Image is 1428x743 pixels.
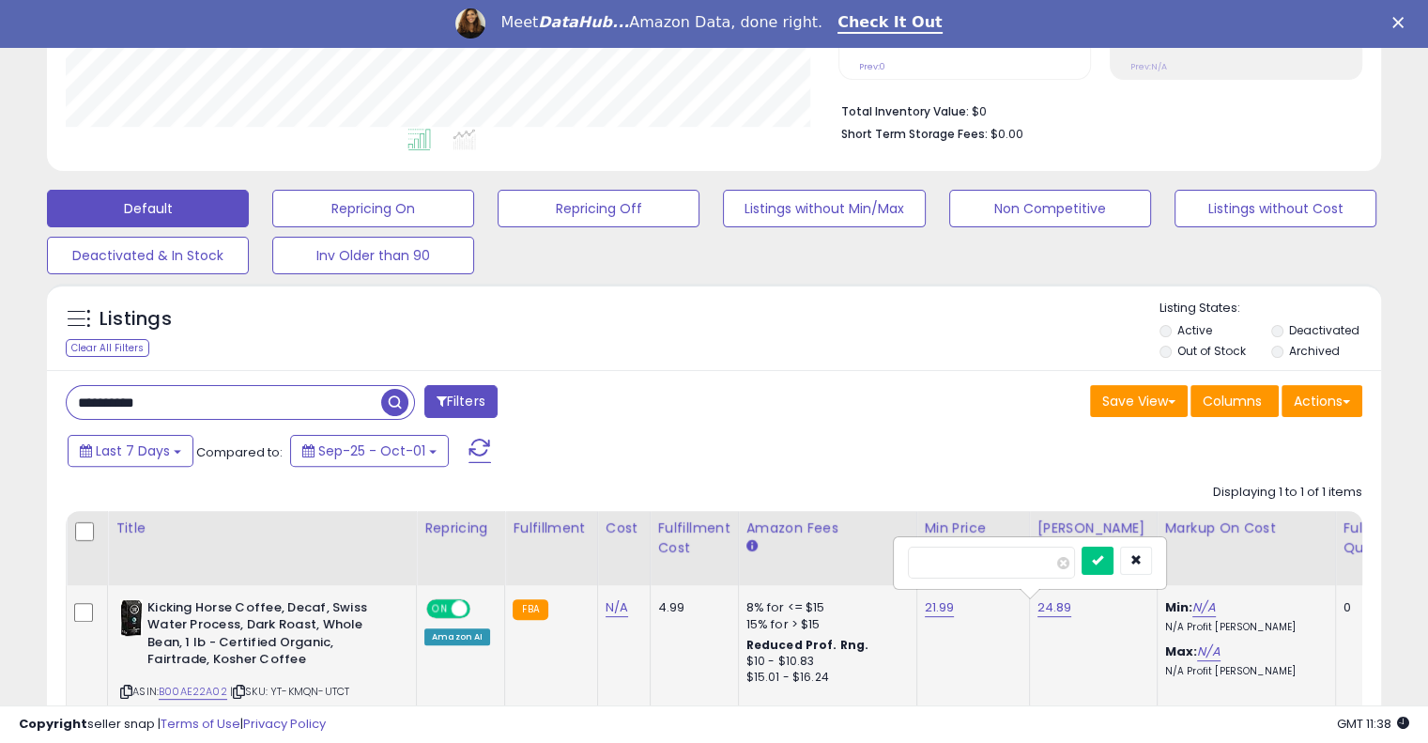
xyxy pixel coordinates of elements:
div: Amazon Fees [746,519,909,538]
strong: Copyright [19,715,87,733]
div: Repricing [424,519,497,538]
b: Total Inventory Value: [841,103,969,119]
span: Sep-25 - Oct-01 [318,441,425,460]
span: ON [428,600,452,616]
b: Reduced Prof. Rng. [746,637,869,653]
a: N/A [1192,598,1215,617]
button: Save View [1090,385,1188,417]
label: Active [1177,322,1212,338]
button: Columns [1190,385,1279,417]
span: Columns [1203,392,1262,410]
label: Archived [1288,343,1339,359]
b: Min: [1165,598,1193,616]
li: $0 [841,99,1348,121]
a: N/A [606,598,628,617]
button: Filters [424,385,498,418]
div: Fulfillable Quantity [1344,519,1408,558]
span: 2025-10-9 11:38 GMT [1337,715,1409,733]
div: $15.01 - $16.24 [746,670,902,686]
button: Sep-25 - Oct-01 [290,435,449,467]
span: OFF [468,600,498,616]
label: Deactivated [1288,322,1359,338]
p: Listing States: [1159,300,1381,317]
span: Last 7 Days [96,441,170,460]
button: Inv Older than 90 [272,237,474,274]
small: Prev: N/A [1130,61,1167,72]
img: Profile image for Georgie [455,8,485,39]
div: Title [115,519,408,538]
p: N/A Profit [PERSON_NAME] [1165,621,1321,634]
div: 8% for <= $15 [746,599,902,616]
button: Actions [1282,385,1362,417]
small: Amazon Fees. [746,538,758,555]
button: Last 7 Days [68,435,193,467]
button: Non Competitive [949,190,1151,227]
div: 15% for > $15 [746,616,902,633]
div: Close [1392,17,1411,28]
label: Out of Stock [1177,343,1246,359]
img: 31HpCvKe0vL._SL40_.jpg [120,599,143,637]
button: Deactivated & In Stock [47,237,249,274]
div: Amazon AI [424,628,490,645]
a: Privacy Policy [243,715,326,733]
a: 24.89 [1037,598,1072,617]
div: Meet Amazon Data, done right. [500,13,822,32]
a: Terms of Use [161,715,240,733]
div: Fulfillment [513,519,589,538]
span: | SKU: YT-KMQN-UTCT [230,684,349,699]
small: FBA [513,599,547,620]
th: The percentage added to the cost of goods (COGS) that forms the calculator for Min & Max prices. [1157,511,1335,585]
b: Kicking Horse Coffee, Decaf, Swiss Water Process, Dark Roast, Whole Bean, 1 lb - Certified Organi... [147,599,376,673]
i: DataHub... [538,13,629,31]
button: Default [47,190,249,227]
div: 4.99 [658,599,724,616]
div: Cost [606,519,642,538]
button: Repricing On [272,190,474,227]
div: Displaying 1 to 1 of 1 items [1213,484,1362,502]
small: Prev: 0 [859,61,885,72]
p: N/A Profit [PERSON_NAME] [1165,665,1321,678]
div: Markup on Cost [1165,519,1328,538]
button: Repricing Off [498,190,699,227]
div: Min Price [925,519,1021,538]
div: [PERSON_NAME] [1037,519,1149,538]
div: $10 - $10.83 [746,654,902,670]
span: $0.00 [990,125,1023,143]
b: Max: [1165,642,1198,660]
div: Fulfillment Cost [658,519,730,558]
div: Clear All Filters [66,339,149,357]
button: Listings without Min/Max [723,190,925,227]
a: N/A [1197,642,1220,661]
div: 0 [1344,599,1402,616]
a: Check It Out [837,13,943,34]
b: Short Term Storage Fees: [841,126,988,142]
span: Compared to: [196,443,283,461]
a: 21.99 [925,598,955,617]
a: B00AE22A02 [159,684,227,700]
button: Listings without Cost [1175,190,1376,227]
div: seller snap | | [19,716,326,734]
h5: Listings [100,306,172,333]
